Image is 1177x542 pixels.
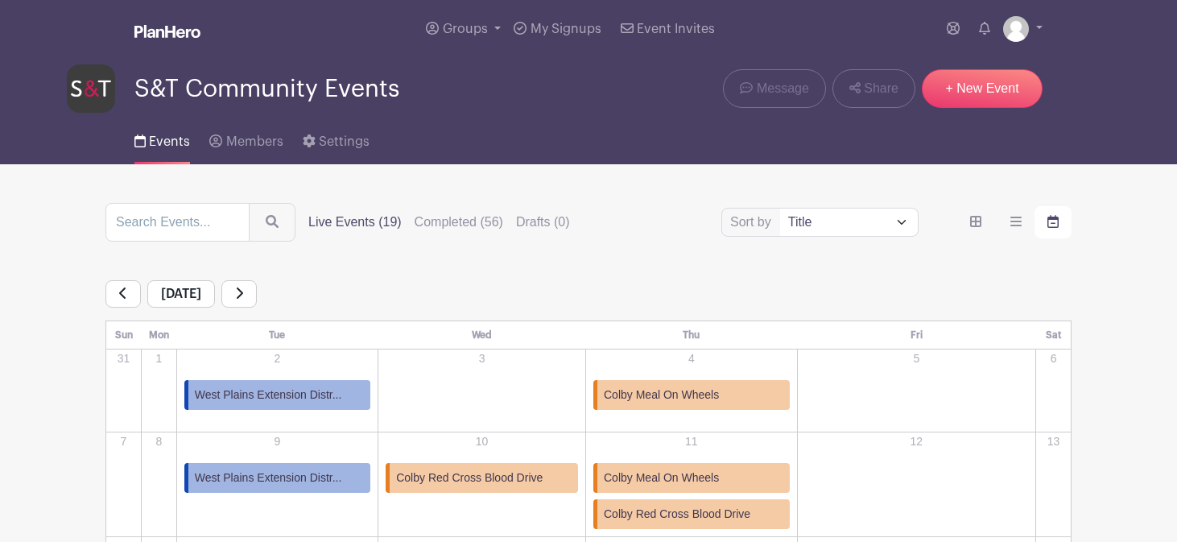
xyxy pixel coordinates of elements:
a: Settings [303,113,370,164]
a: Message [723,69,825,108]
p: 8 [142,433,176,450]
a: Events [134,113,190,164]
span: My Signups [531,23,601,35]
a: + New Event [922,69,1043,108]
p: 13 [1037,433,1070,450]
p: 7 [107,433,140,450]
span: Event Invites [637,23,715,35]
span: Groups [443,23,488,35]
span: Members [226,135,283,148]
label: Drafts (0) [516,213,570,232]
a: West Plains Extension Distr... [184,463,370,493]
span: Colby Red Cross Blood Drive [396,470,543,486]
span: [DATE] [147,280,215,308]
img: s-and-t-logo-planhero.png [67,64,115,113]
a: Colby Red Cross Blood Drive [386,463,578,493]
p: 6 [1037,350,1070,367]
a: Share [832,69,915,108]
span: Colby Meal On Wheels [604,470,719,486]
a: Colby Meal On Wheels [593,380,790,410]
img: default-ce2991bfa6775e67f084385cd625a349d9dcbb7a52a09fb2fda1e96e2d18dcdb.png [1003,16,1029,42]
p: 10 [379,433,584,450]
p: 3 [379,350,584,367]
a: Members [209,113,283,164]
label: Sort by [730,213,776,232]
p: 4 [587,350,796,367]
input: Search Events... [105,203,250,242]
th: Sun [106,321,142,350]
span: Events [149,135,190,148]
span: Colby Meal On Wheels [604,387,719,403]
span: Share [864,79,898,98]
th: Thu [586,321,798,350]
p: 11 [587,433,796,450]
th: Fri [797,321,1035,350]
p: 31 [107,350,140,367]
span: Colby Red Cross Blood Drive [604,506,750,523]
label: Completed (56) [415,213,503,232]
span: West Plains Extension Distr... [195,470,342,486]
th: Tue [176,321,378,350]
a: Colby Red Cross Blood Drive [593,499,790,529]
img: logo_white-6c42ec7e38ccf1d336a20a19083b03d10ae64f83f12c07503d8b9e83406b4c7d.svg [134,25,200,38]
th: Sat [1036,321,1072,350]
span: Message [757,79,809,98]
div: order and view [957,206,1072,238]
div: filters [308,213,583,232]
label: Live Events (19) [308,213,402,232]
p: 2 [178,350,377,367]
a: Colby Meal On Wheels [593,463,790,493]
span: Settings [319,135,370,148]
th: Wed [378,321,586,350]
th: Mon [141,321,176,350]
span: West Plains Extension Distr... [195,387,342,403]
p: 5 [799,350,1035,367]
p: 12 [799,433,1035,450]
span: S&T Community Events [134,76,399,102]
a: West Plains Extension Distr... [184,380,370,410]
p: 1 [142,350,176,367]
p: 9 [178,433,377,450]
